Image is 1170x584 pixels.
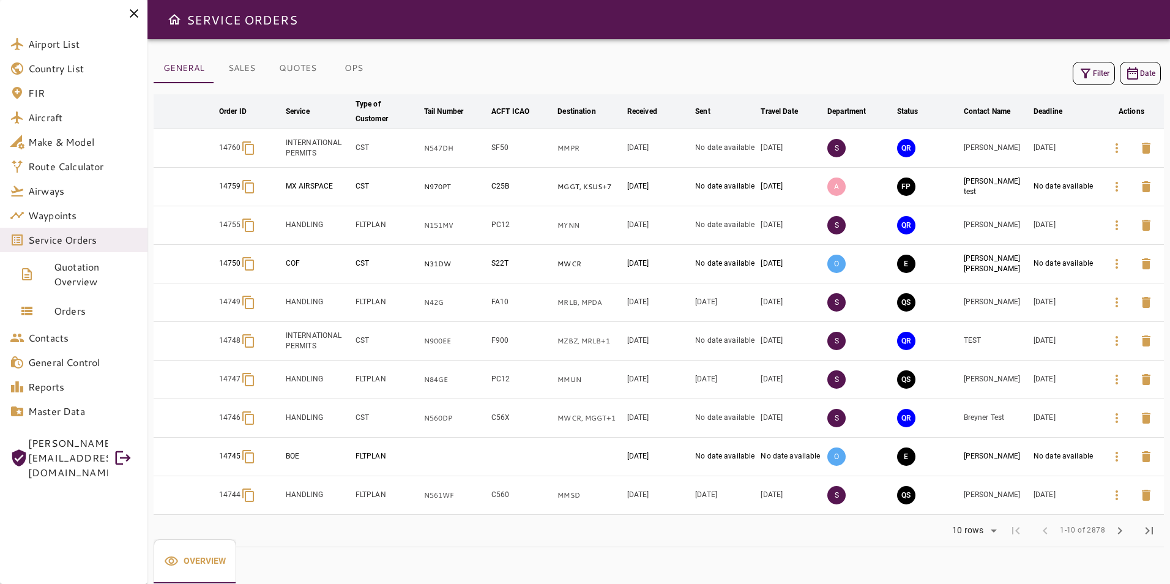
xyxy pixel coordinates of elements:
td: [DATE] [758,399,825,438]
button: Delete [1131,133,1161,163]
td: COF [283,245,353,283]
span: First Page [1001,516,1030,545]
p: MWCR, MGGT, MRLB [557,413,622,424]
td: Breyner Test [961,399,1031,438]
button: Delete [1131,481,1161,510]
span: Reports [28,380,138,394]
button: QUOTE REQUESTED [897,139,915,157]
p: O [827,447,846,466]
td: [PERSON_NAME] [961,206,1031,245]
p: N547DH [424,143,486,154]
span: Status [897,104,934,119]
td: [PERSON_NAME] [961,361,1031,399]
td: CST [353,399,422,438]
div: Travel Date [761,104,797,119]
td: HANDLING [283,476,353,515]
button: Details [1102,442,1131,471]
p: MRLB, MPDA [557,298,622,308]
td: [DATE] [758,129,825,168]
td: [DATE] [625,399,693,438]
button: Details [1102,288,1131,317]
span: last_page [1142,523,1157,538]
div: Department [827,104,866,119]
td: CST [353,129,422,168]
td: [PERSON_NAME] [961,438,1031,476]
td: [DATE] [1031,399,1099,438]
p: 14750 [219,258,241,269]
button: Details [1102,326,1131,356]
td: [DATE] [758,476,825,515]
p: 14759 [219,181,241,192]
td: INTERNATIONAL PERMITS [283,129,353,168]
td: No date available [1031,245,1099,283]
td: [DATE] [758,283,825,322]
span: Next Page [1105,516,1135,545]
td: [DATE] [1031,129,1099,168]
td: No date available [693,245,758,283]
span: Last Page [1135,516,1164,545]
div: Received [627,104,657,119]
td: [DATE] [625,168,693,206]
td: FLTPLAN [353,476,422,515]
p: S [827,370,846,389]
button: EXECUTION [897,255,915,273]
button: QUOTE SENT [897,293,915,312]
span: Aircraft [28,110,138,125]
p: MGGT, KSUS, MHLM, KSUS, MGGT, KSUS, MGGT, KSUS, MGGT [557,182,622,192]
div: Service [286,104,310,119]
button: SALES [214,54,269,83]
td: SF50 [489,129,555,168]
p: S [827,293,846,312]
button: Delete [1131,249,1161,279]
td: C560 [489,476,555,515]
p: MZBZ, MRLB, MWCR [557,336,622,346]
span: Order ID [219,104,263,119]
td: [PERSON_NAME] [961,129,1031,168]
td: No date available [693,399,758,438]
td: [DATE] [758,361,825,399]
td: No date available [758,438,825,476]
td: No date available [693,206,758,245]
p: N42G [424,298,486,308]
button: QUOTE REQUESTED [897,409,915,427]
td: [DATE] [693,361,758,399]
td: [DATE] [625,476,693,515]
td: FLTPLAN [353,206,422,245]
td: [DATE] [1031,322,1099,361]
span: Travel Date [761,104,813,119]
td: [DATE] [625,361,693,399]
td: TEST [961,322,1031,361]
span: Department [827,104,882,119]
td: [DATE] [758,206,825,245]
button: Details [1102,133,1131,163]
div: basic tabs example [154,539,236,583]
td: [DATE] [625,129,693,168]
td: FLTPLAN [353,438,422,476]
span: ACFT ICAO [491,104,545,119]
p: 14755 [219,220,241,230]
td: FA10 [489,283,555,322]
button: Delete [1131,172,1161,201]
p: N900EE [424,336,486,346]
td: [DATE] [625,206,693,245]
span: Airport List [28,37,138,51]
div: Sent [695,104,710,119]
td: [DATE] [625,283,693,322]
p: 14744 [219,490,241,500]
button: QUOTE SENT [897,486,915,504]
div: Order ID [219,104,247,119]
td: CST [353,322,422,361]
span: Received [627,104,673,119]
span: Previous Page [1030,516,1060,545]
p: S [827,486,846,504]
span: chevron_right [1112,523,1127,538]
p: 14745 [219,451,241,462]
span: General Control [28,355,138,370]
td: HANDLING [283,361,353,399]
td: INTERNATIONAL PERMITS [283,322,353,361]
td: [DATE] [1031,283,1099,322]
button: QUOTE REQUESTED [897,332,915,350]
span: Contacts [28,331,138,345]
button: Details [1102,481,1131,510]
p: 14760 [219,143,241,153]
